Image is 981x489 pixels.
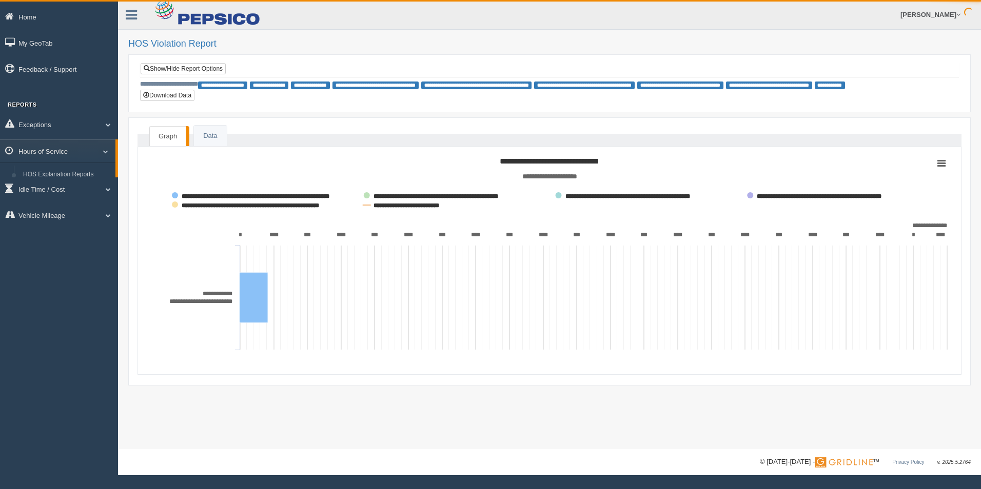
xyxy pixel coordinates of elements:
[937,459,971,465] span: v. 2025.5.2764
[18,166,115,184] a: HOS Explanation Reports
[141,63,226,74] a: Show/Hide Report Options
[760,457,971,467] div: © [DATE]-[DATE] - ™
[892,459,924,465] a: Privacy Policy
[194,126,226,147] a: Data
[815,457,873,467] img: Gridline
[140,90,194,101] button: Download Data
[149,126,186,147] a: Graph
[128,39,971,49] h2: HOS Violation Report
